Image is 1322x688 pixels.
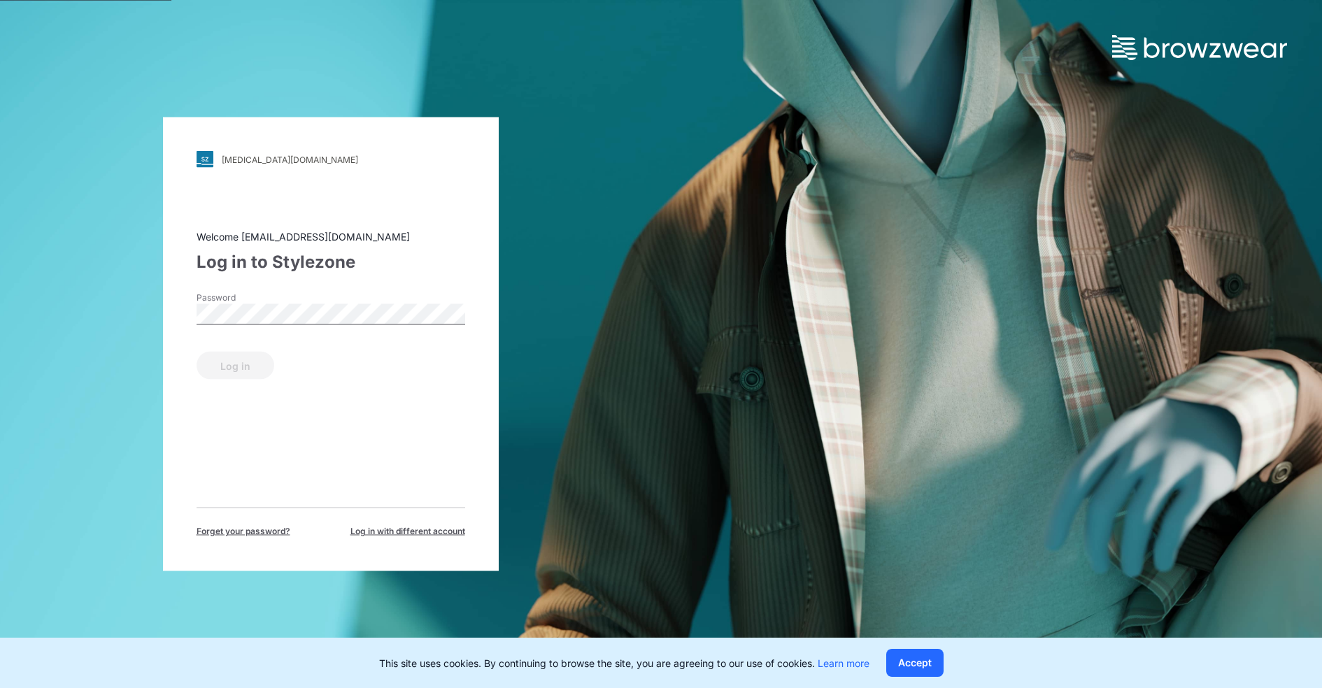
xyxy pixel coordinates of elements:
[1112,35,1287,60] img: browzwear-logo.73288ffb.svg
[222,154,358,164] div: [MEDICAL_DATA][DOMAIN_NAME]
[379,656,869,671] p: This site uses cookies. By continuing to browse the site, you are agreeing to our use of cookies.
[350,525,465,538] span: Log in with different account
[197,525,290,538] span: Forget your password?
[886,649,944,677] button: Accept
[197,229,465,244] div: Welcome [EMAIL_ADDRESS][DOMAIN_NAME]
[197,292,294,304] label: Password
[197,250,465,275] div: Log in to Stylezone
[197,151,465,168] a: [MEDICAL_DATA][DOMAIN_NAME]
[818,657,869,669] a: Learn more
[197,151,213,168] img: svg+xml;base64,PHN2ZyB3aWR0aD0iMjgiIGhlaWdodD0iMjgiIHZpZXdCb3g9IjAgMCAyOCAyOCIgZmlsbD0ibm9uZSIgeG...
